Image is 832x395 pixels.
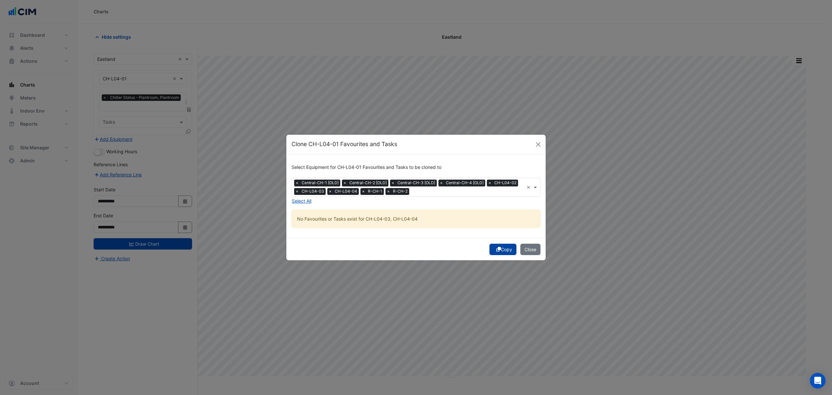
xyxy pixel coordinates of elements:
h6: Select Equipment for CH-L04-01 Favourites and Tasks to be cloned to [292,165,540,170]
h5: Clone CH-L04-01 Favourites and Tasks [292,140,397,148]
span: R-CH-1 [366,188,384,195]
span: × [487,180,493,186]
span: R-CH-2 [391,188,409,195]
span: × [342,180,348,186]
ngb-alert: No Favourites or Tasks exist for CH-L04-03, CH-L04-04 [292,210,540,228]
span: × [385,188,391,195]
span: Central-CH-1 [OLD] [300,180,340,186]
span: × [294,180,300,186]
span: Central-CH-4 [OLD] [444,180,485,186]
span: Central-CH-3 [OLD] [396,180,437,186]
span: × [438,180,444,186]
span: CH-L04-04 [333,188,359,195]
button: Close [520,244,540,255]
span: × [360,188,366,195]
span: Clear [526,184,532,191]
span: CH-L04-03 [300,188,326,195]
span: CH-L04-02 [493,180,518,186]
button: Close [533,140,543,149]
button: Copy [489,244,516,255]
div: Open Intercom Messenger [810,373,825,388]
button: Select All [292,197,312,205]
span: × [390,180,396,186]
span: × [327,188,333,195]
span: × [294,188,300,195]
span: Central-CH-2 [OLD] [348,180,388,186]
